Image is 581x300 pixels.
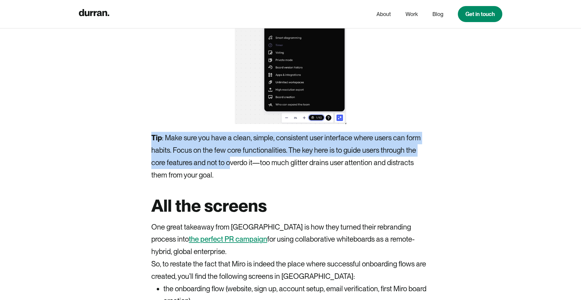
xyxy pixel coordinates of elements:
[151,258,430,283] p: So, to restate the fact that Miro is indeed the place where successful onboarding flows are creat...
[151,132,430,181] p: : Make sure you have a clean, simple, consistent user interface where users can form habits. Focu...
[79,8,109,20] a: home
[151,133,162,142] strong: Tip
[458,6,502,22] a: Get in touch
[151,195,267,216] strong: All the screens
[405,8,418,20] a: Work
[376,8,391,20] a: About
[432,8,443,20] a: Blog
[151,221,430,258] p: One great takeaway from [GEOGRAPHIC_DATA] is how they turned their rebranding process into for us...
[189,235,267,243] a: the perfect PR campaign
